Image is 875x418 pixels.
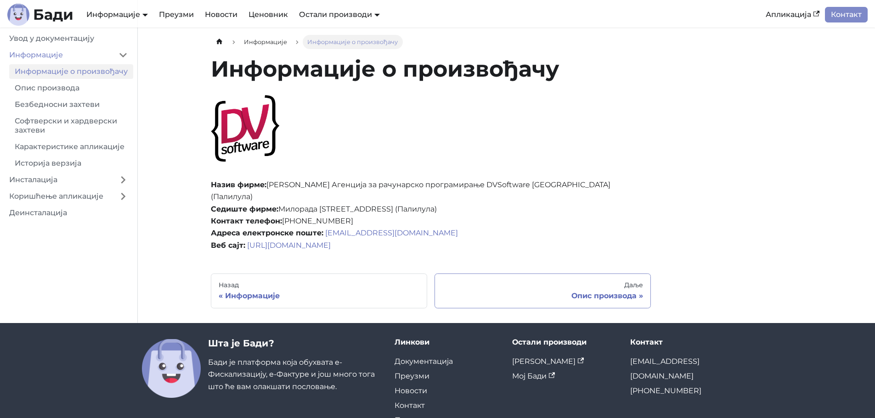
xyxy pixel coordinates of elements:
[825,7,868,22] a: Контакт
[9,156,133,171] a: Историја верзија
[325,229,458,237] a: [EMAIL_ADDRESS][DOMAIN_NAME]
[219,291,419,301] div: Информације
[7,4,73,26] a: ЛогоБади
[435,273,651,308] a: ДаљеОпис производа
[33,7,73,22] b: Бади
[211,229,323,237] strong: Адреса електронске поште:
[113,48,133,62] button: Collapse sidebar category 'Информације'
[630,338,734,347] div: Контакт
[4,173,113,187] a: Инсталација
[630,357,700,380] a: [EMAIL_ADDRESS][DOMAIN_NAME]
[4,31,133,46] a: Увод у документацију
[199,7,243,22] a: Новости
[153,7,199,22] a: Преузми
[9,81,133,95] a: Опис производа
[442,281,643,290] div: Даље
[442,291,643,301] div: Опис производа
[9,114,133,138] a: Софтверски и хардверски захтеви
[303,35,402,49] span: Информације о произвођачу
[395,386,427,395] a: Новости
[211,179,651,251] p: [PERSON_NAME] Агенција за рачунарско програмирање DVSoftware [GEOGRAPHIC_DATA] (Палилула) Милорад...
[395,372,429,380] a: Преузми
[9,139,133,154] a: Карактеристике апликације
[512,372,555,380] a: Мој Бади
[247,241,331,250] a: [URL][DOMAIN_NAME]
[630,386,701,395] a: [PHONE_NUMBER]
[299,10,380,19] a: Остали производи
[211,205,278,213] strong: Седиште фирме:
[9,64,133,79] a: Информације о произвођачу
[86,10,148,19] a: Информације
[9,97,133,112] a: Безбедносни захтеви
[760,7,825,22] a: Апликација
[395,357,453,366] a: Документација
[512,338,615,347] div: Остали производи
[219,281,419,290] div: Назад
[211,35,228,49] a: Home page
[512,357,584,366] a: [PERSON_NAME]
[4,189,113,204] a: Коришћење апликације
[7,4,29,26] img: Лого
[211,180,266,189] strong: Назив фирме:
[4,48,113,62] a: Информације
[239,35,292,49] a: Информације
[244,39,287,45] span: Информације
[211,55,651,83] h1: Информације о произвођачу
[208,338,380,349] h3: Шта је Бади?
[211,241,245,250] strong: Веб сајт:
[211,94,280,163] img: logo.png
[208,338,380,398] div: Бади је платформа која обухвата е-Фискализацију, е-Фактуре и још много тога што ће вам олакшати п...
[243,7,294,22] a: Ценовник
[211,273,427,308] a: НазадИнформације
[395,338,498,347] div: Линкови
[395,401,425,410] a: Контакт
[211,217,282,225] strong: Контакт телефон:
[211,273,651,308] nav: странице докумената
[4,206,133,220] a: Деинсталација
[142,339,201,398] img: Бади
[113,189,133,204] button: Expand sidebar category 'Коришћење апликације'
[113,173,133,187] button: Expand sidebar category 'Инсталација'
[211,35,651,49] nav: Breadcrumbs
